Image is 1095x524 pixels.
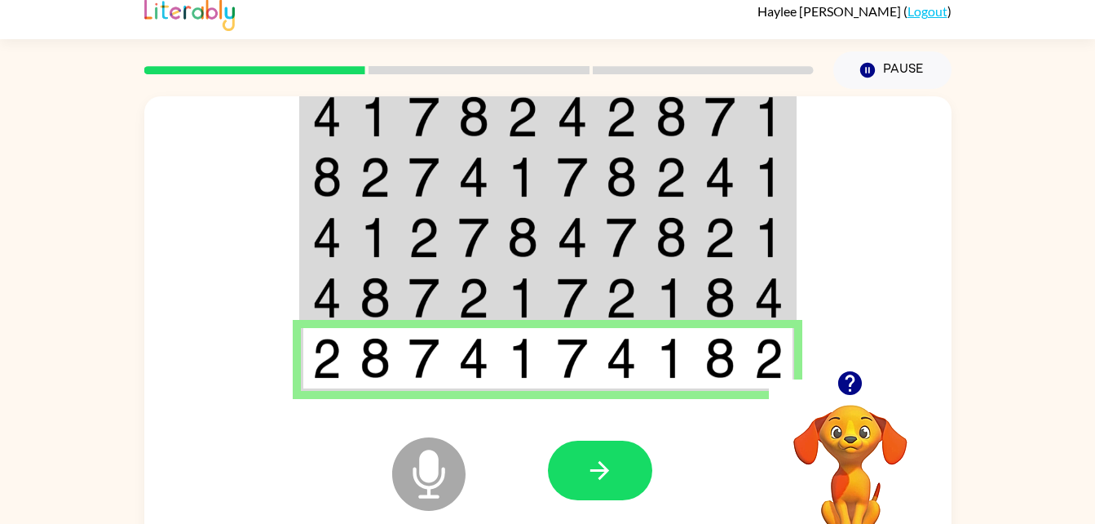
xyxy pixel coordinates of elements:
[606,96,637,137] img: 2
[606,217,637,258] img: 7
[458,217,489,258] img: 7
[656,338,687,379] img: 1
[360,157,391,198] img: 2
[704,217,735,258] img: 2
[507,217,538,258] img: 8
[757,3,952,19] div: ( )
[557,96,588,137] img: 4
[656,278,687,318] img: 1
[408,278,439,318] img: 7
[557,338,588,379] img: 7
[312,217,342,258] img: 4
[754,96,784,137] img: 1
[312,278,342,318] img: 4
[606,157,637,198] img: 8
[458,278,489,318] img: 2
[754,157,784,198] img: 1
[656,217,687,258] img: 8
[360,96,391,137] img: 1
[606,338,637,379] img: 4
[312,338,342,379] img: 2
[557,217,588,258] img: 4
[606,278,637,318] img: 2
[754,278,784,318] img: 4
[408,338,439,379] img: 7
[656,157,687,198] img: 2
[458,338,489,379] img: 4
[507,157,538,198] img: 1
[408,96,439,137] img: 7
[360,278,391,318] img: 8
[754,338,784,379] img: 2
[507,338,538,379] img: 1
[507,278,538,318] img: 1
[408,217,439,258] img: 2
[312,96,342,137] img: 4
[704,157,735,198] img: 4
[656,96,687,137] img: 8
[704,338,735,379] img: 8
[557,157,588,198] img: 7
[833,51,952,89] button: Pause
[360,338,391,379] img: 8
[458,157,489,198] img: 4
[507,96,538,137] img: 2
[907,3,947,19] a: Logout
[360,217,391,258] img: 1
[408,157,439,198] img: 7
[757,3,903,19] span: Haylee [PERSON_NAME]
[704,278,735,318] img: 8
[557,278,588,318] img: 7
[704,96,735,137] img: 7
[312,157,342,198] img: 8
[458,96,489,137] img: 8
[754,217,784,258] img: 1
